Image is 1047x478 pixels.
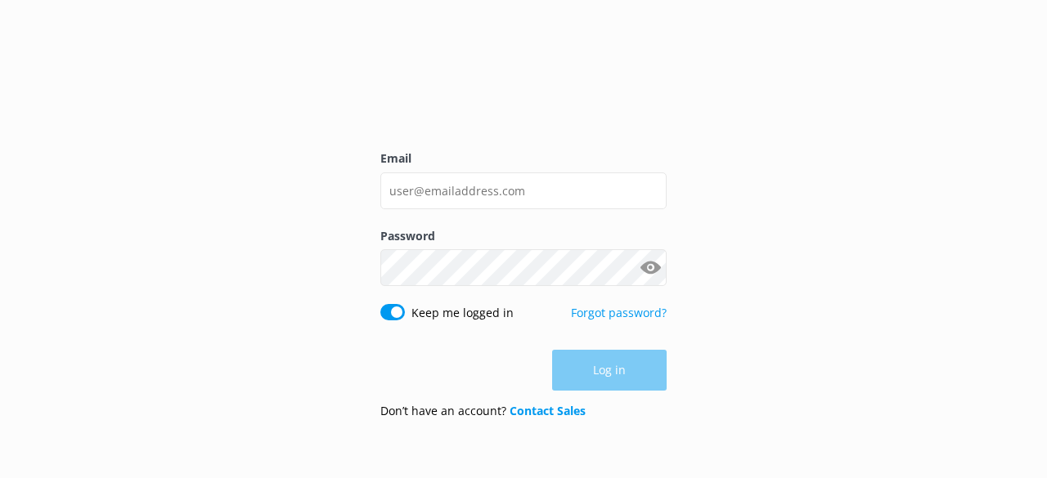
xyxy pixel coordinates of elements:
[380,150,667,168] label: Email
[634,252,667,284] button: Show password
[380,172,667,209] input: user@emailaddress.com
[380,402,586,420] p: Don’t have an account?
[510,403,586,418] a: Contact Sales
[411,304,514,322] label: Keep me logged in
[571,305,667,320] a: Forgot password?
[380,227,667,245] label: Password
